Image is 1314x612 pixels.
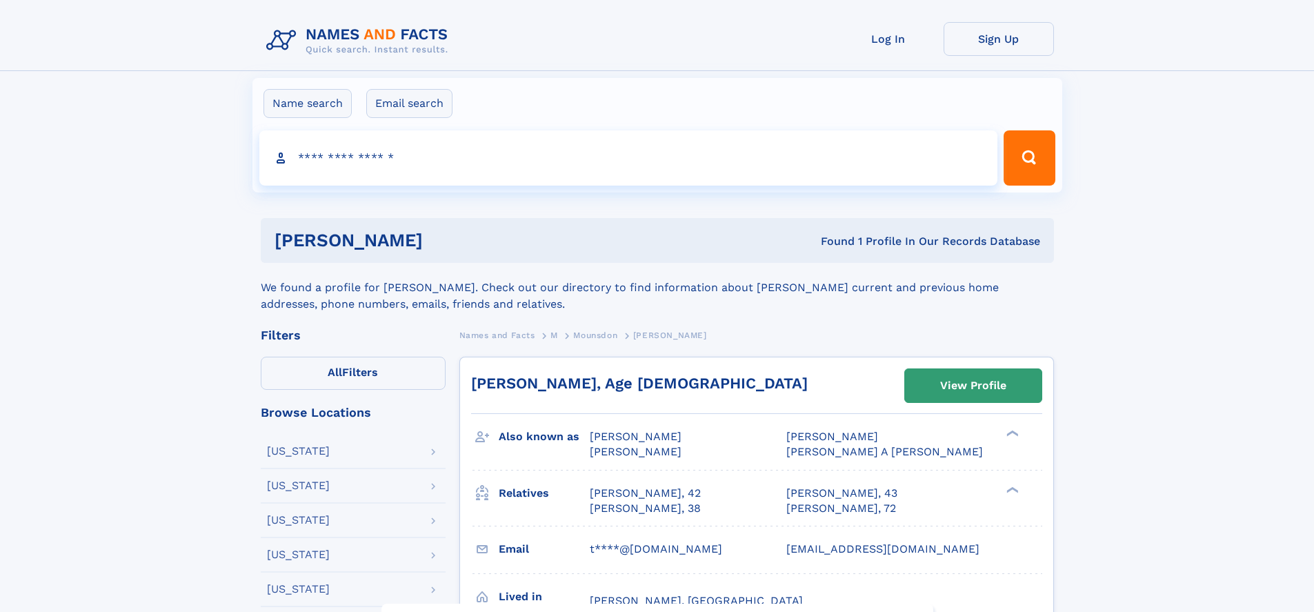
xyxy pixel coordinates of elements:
span: [PERSON_NAME], [GEOGRAPHIC_DATA] [590,594,803,607]
h3: Email [499,537,590,561]
img: Logo Names and Facts [261,22,459,59]
h1: [PERSON_NAME] [275,232,622,249]
div: View Profile [940,370,1006,402]
div: ❯ [1003,485,1019,494]
div: [US_STATE] [267,480,330,491]
div: [US_STATE] [267,584,330,595]
div: [US_STATE] [267,515,330,526]
button: Search Button [1004,130,1055,186]
span: [EMAIL_ADDRESS][DOMAIN_NAME] [786,542,979,555]
label: Name search [263,89,352,118]
a: View Profile [905,369,1042,402]
div: [US_STATE] [267,549,330,560]
span: [PERSON_NAME] [786,430,878,443]
span: All [328,366,342,379]
div: Filters [261,329,446,342]
div: We found a profile for [PERSON_NAME]. Check out our directory to find information about [PERSON_N... [261,263,1054,313]
div: ❯ [1003,429,1019,438]
a: [PERSON_NAME], 43 [786,486,897,501]
h3: Also known as [499,425,590,448]
label: Email search [366,89,452,118]
div: Browse Locations [261,406,446,419]
a: [PERSON_NAME], 38 [590,501,701,516]
label: Filters [261,357,446,390]
input: search input [259,130,998,186]
span: Mounsdon [573,330,617,340]
a: [PERSON_NAME], 42 [590,486,701,501]
a: Sign Up [944,22,1054,56]
h3: Relatives [499,482,590,505]
span: [PERSON_NAME] [633,330,707,340]
h3: Lived in [499,585,590,609]
span: [PERSON_NAME] A [PERSON_NAME] [786,445,983,458]
a: Names and Facts [459,326,535,344]
a: Mounsdon [573,326,617,344]
span: [PERSON_NAME] [590,445,681,458]
a: [PERSON_NAME], Age [DEMOGRAPHIC_DATA] [471,375,808,392]
div: Found 1 Profile In Our Records Database [621,234,1040,249]
a: Log In [833,22,944,56]
a: [PERSON_NAME], 72 [786,501,896,516]
span: M [550,330,558,340]
div: [US_STATE] [267,446,330,457]
span: [PERSON_NAME] [590,430,681,443]
a: M [550,326,558,344]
